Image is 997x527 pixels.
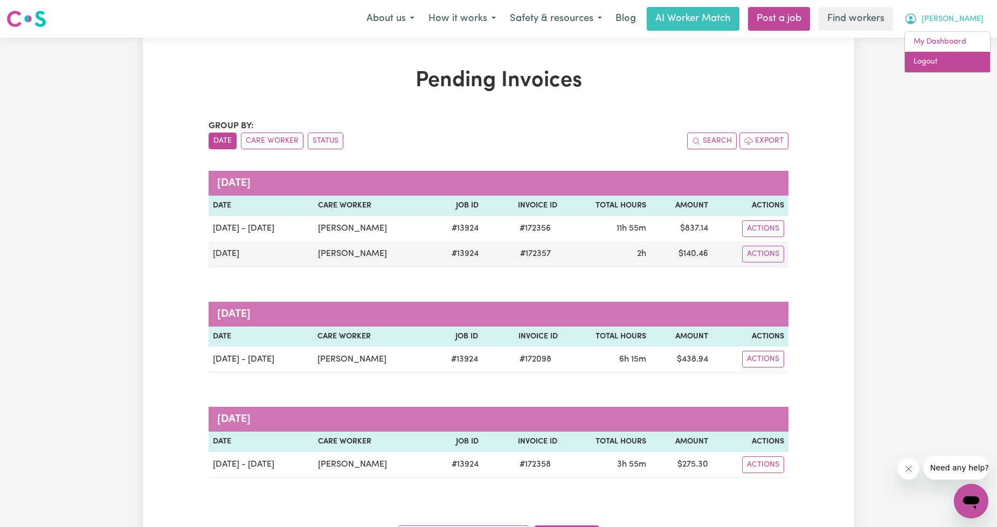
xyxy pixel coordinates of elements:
[513,458,557,471] span: # 172358
[6,9,46,29] img: Careseekers logo
[314,196,430,216] th: Care Worker
[209,171,788,196] caption: [DATE]
[209,122,254,130] span: Group by:
[209,302,788,327] caption: [DATE]
[742,220,784,237] button: Actions
[6,6,46,31] a: Careseekers logo
[308,133,343,149] button: sort invoices by paid status
[650,346,712,372] td: $ 438.94
[313,327,429,347] th: Care Worker
[429,327,482,347] th: Job ID
[209,452,314,478] td: [DATE] - [DATE]
[650,241,712,267] td: $ 140.46
[514,247,557,260] span: # 172357
[617,224,646,233] span: 11 hours 55 minutes
[922,13,984,25] span: [PERSON_NAME]
[617,460,646,469] span: 3 hours 55 minutes
[313,346,429,372] td: [PERSON_NAME]
[712,432,788,452] th: Actions
[924,456,988,480] iframe: Message from company
[314,452,430,478] td: [PERSON_NAME]
[209,407,788,432] caption: [DATE]
[421,8,503,30] button: How it works
[430,452,483,478] td: # 13924
[739,133,788,149] button: Export
[609,7,642,31] a: Blog
[637,249,646,258] span: 2 hours
[430,216,483,241] td: # 13924
[209,196,314,216] th: Date
[562,196,650,216] th: Total Hours
[742,351,784,367] button: Actions
[209,432,314,452] th: Date
[513,222,557,235] span: # 172356
[650,327,712,347] th: Amount
[898,458,919,480] iframe: Close message
[430,432,483,452] th: Job ID
[742,456,784,473] button: Actions
[314,216,430,241] td: [PERSON_NAME]
[483,432,562,452] th: Invoice ID
[209,327,313,347] th: Date
[619,355,646,364] span: 6 hours 15 minutes
[650,216,712,241] td: $ 837.14
[430,196,483,216] th: Job ID
[562,432,650,452] th: Total Hours
[6,8,65,16] span: Need any help?
[904,31,991,73] div: My Account
[429,346,482,372] td: # 13924
[430,241,483,267] td: # 13924
[209,216,314,241] td: [DATE] - [DATE]
[650,452,712,478] td: $ 275.30
[687,133,737,149] button: Search
[314,432,430,452] th: Care Worker
[359,8,421,30] button: About us
[513,353,558,366] span: # 172098
[483,196,562,216] th: Invoice ID
[647,7,739,31] a: AI Worker Match
[209,68,788,94] h1: Pending Invoices
[712,196,788,216] th: Actions
[650,196,712,216] th: Amount
[503,8,609,30] button: Safety & resources
[748,7,810,31] a: Post a job
[742,246,784,262] button: Actions
[482,327,562,347] th: Invoice ID
[897,8,991,30] button: My Account
[209,346,313,372] td: [DATE] - [DATE]
[905,52,990,72] a: Logout
[241,133,303,149] button: sort invoices by care worker
[712,327,788,347] th: Actions
[209,133,237,149] button: sort invoices by date
[954,484,988,518] iframe: Button to launch messaging window
[650,432,712,452] th: Amount
[819,7,893,31] a: Find workers
[314,241,430,267] td: [PERSON_NAME]
[562,327,650,347] th: Total Hours
[905,32,990,52] a: My Dashboard
[209,241,314,267] td: [DATE]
